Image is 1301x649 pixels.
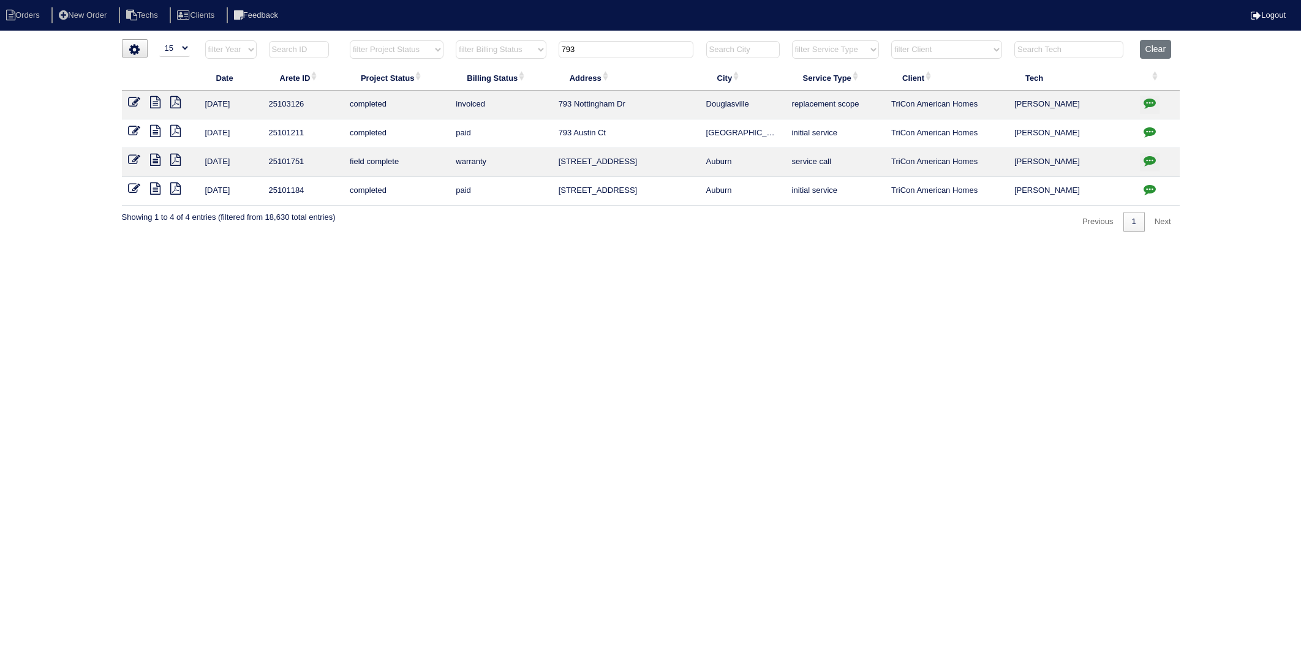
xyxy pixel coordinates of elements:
[199,148,263,177] td: [DATE]
[885,148,1008,177] td: TriCon American Homes
[706,41,780,58] input: Search City
[199,119,263,148] td: [DATE]
[1123,212,1145,232] a: 1
[1074,212,1122,232] a: Previous
[1008,148,1134,177] td: [PERSON_NAME]
[700,119,786,148] td: [GEOGRAPHIC_DATA]
[1251,10,1286,20] a: Logout
[344,65,450,91] th: Project Status: activate to sort column ascending
[199,177,263,206] td: [DATE]
[786,91,885,119] td: replacement scope
[786,148,885,177] td: service call
[263,177,344,206] td: 25101184
[450,65,552,91] th: Billing Status: activate to sort column ascending
[1008,65,1134,91] th: Tech
[51,7,116,24] li: New Order
[119,10,168,20] a: Techs
[263,119,344,148] td: 25101211
[119,7,168,24] li: Techs
[344,119,450,148] td: completed
[1008,119,1134,148] td: [PERSON_NAME]
[786,65,885,91] th: Service Type: activate to sort column ascending
[344,91,450,119] td: completed
[269,41,329,58] input: Search ID
[552,148,700,177] td: [STREET_ADDRESS]
[885,177,1008,206] td: TriCon American Homes
[199,65,263,91] th: Date
[700,65,786,91] th: City: activate to sort column ascending
[263,91,344,119] td: 25103126
[1008,91,1134,119] td: [PERSON_NAME]
[344,148,450,177] td: field complete
[552,119,700,148] td: 793 Austin Ct
[700,177,786,206] td: Auburn
[450,91,552,119] td: invoiced
[450,177,552,206] td: paid
[199,91,263,119] td: [DATE]
[450,148,552,177] td: warranty
[552,65,700,91] th: Address: activate to sort column ascending
[885,91,1008,119] td: TriCon American Homes
[786,119,885,148] td: initial service
[122,206,336,223] div: Showing 1 to 4 of 4 entries (filtered from 18,630 total entries)
[786,177,885,206] td: initial service
[1146,212,1180,232] a: Next
[1134,65,1180,91] th: : activate to sort column ascending
[227,7,288,24] li: Feedback
[51,10,116,20] a: New Order
[552,177,700,206] td: [STREET_ADDRESS]
[1140,40,1171,59] button: Clear
[885,119,1008,148] td: TriCon American Homes
[450,119,552,148] td: paid
[559,41,693,58] input: Search Address
[344,177,450,206] td: completed
[1014,41,1123,58] input: Search Tech
[263,148,344,177] td: 25101751
[700,91,786,119] td: Douglasville
[263,65,344,91] th: Arete ID: activate to sort column ascending
[885,65,1008,91] th: Client: activate to sort column ascending
[1008,177,1134,206] td: [PERSON_NAME]
[552,91,700,119] td: 793 Nottingham Dr
[170,10,224,20] a: Clients
[700,148,786,177] td: Auburn
[170,7,224,24] li: Clients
